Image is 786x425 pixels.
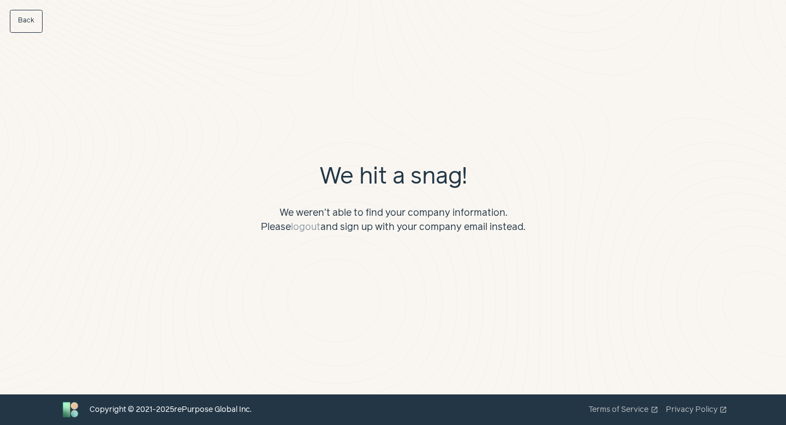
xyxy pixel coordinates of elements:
a: Back [10,10,43,33]
div: We weren't able to find your company information. Please and sign up with your company email inst... [234,206,553,235]
img: Bluebird logo [59,398,82,421]
div: Copyright © 2021- 2025 rePurpose Global Inc. [90,404,252,416]
span: open_in_new [651,406,658,414]
a: Privacy Policyopen_in_new [666,404,728,416]
span: open_in_new [719,406,727,414]
h1: We hit a snag! [234,160,553,194]
a: Terms of Serviceopen_in_new [588,404,658,416]
a: logout [291,222,320,232]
